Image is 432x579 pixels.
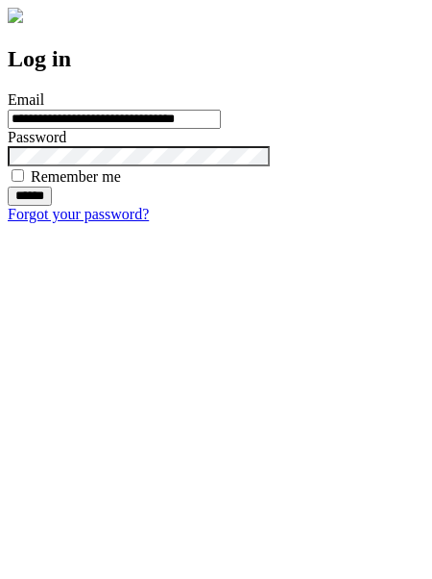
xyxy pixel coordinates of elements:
[8,46,424,72] h2: Log in
[8,91,44,108] label: Email
[31,168,121,185] label: Remember me
[8,8,23,23] img: logo-4e3dc11c47720685a147b03b5a06dd966a58ff35d612b21f08c02c0306f2b779.png
[8,129,66,145] label: Password
[8,206,149,222] a: Forgot your password?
